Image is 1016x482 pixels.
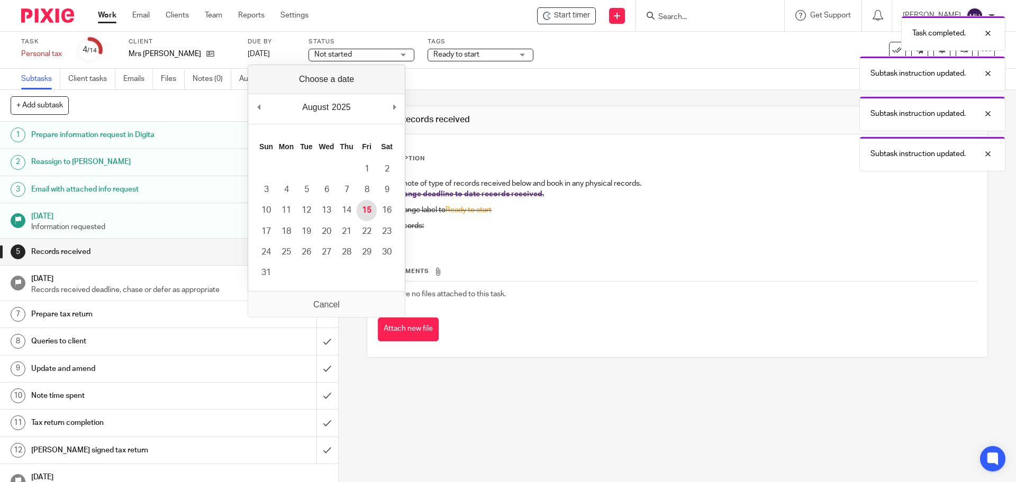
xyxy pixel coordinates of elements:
[330,99,352,115] div: 2025
[296,200,316,221] button: 12
[31,442,214,458] h1: [PERSON_NAME] signed tax return
[357,200,377,221] button: 15
[357,221,377,242] button: 22
[337,221,357,242] button: 21
[31,285,328,295] p: Records received deadline, chase or defer as appropriate
[129,49,201,59] p: Mrs [PERSON_NAME]
[11,334,25,349] div: 8
[377,159,397,179] button: 2
[11,361,25,376] div: 9
[31,222,328,232] p: Information requested
[276,179,296,200] button: 4
[870,68,966,79] p: Subtask instruction updated.
[279,142,294,151] abbr: Monday
[446,206,492,214] span: Ready to start
[21,8,74,23] img: Pixie
[11,155,25,170] div: 2
[87,48,97,53] small: /14
[83,44,97,56] div: 4
[166,10,189,21] a: Clients
[98,10,116,21] a: Work
[357,179,377,200] button: 8
[316,221,337,242] button: 20
[357,159,377,179] button: 1
[378,317,439,341] button: Attach new file
[256,242,276,262] button: 24
[300,142,313,151] abbr: Tuesday
[11,96,69,114] button: + Add subtask
[394,190,544,198] span: Change deadline to date records received.
[193,69,231,89] a: Notes (0)
[337,242,357,262] button: 28
[68,69,115,89] a: Client tasks
[870,149,966,159] p: Subtask instruction updated.
[394,205,976,215] p: Change label to
[319,142,334,151] abbr: Wednesday
[296,221,316,242] button: 19
[309,38,414,46] label: Status
[31,127,214,143] h1: Prepare information request in Digita
[966,7,983,24] img: svg%3E
[337,200,357,221] button: 14
[362,142,371,151] abbr: Friday
[205,10,222,21] a: Team
[296,179,316,200] button: 5
[239,69,280,89] a: Audit logs
[31,154,214,170] h1: Reassign to [PERSON_NAME]
[31,244,214,260] h1: Records received
[428,38,533,46] label: Tags
[377,179,397,200] button: 9
[256,262,276,283] button: 31
[276,242,296,262] button: 25
[31,181,214,197] h1: Email with attached info request
[129,38,234,46] label: Client
[11,244,25,259] div: 5
[31,306,214,322] h1: Prepare tax return
[316,242,337,262] button: 27
[123,69,153,89] a: Emails
[31,208,328,222] h1: [DATE]
[433,51,479,58] span: Ready to start
[253,99,264,115] button: Previous Month
[296,242,316,262] button: 26
[337,179,357,200] button: 7
[259,142,273,151] abbr: Sunday
[357,242,377,262] button: 29
[132,10,150,21] a: Email
[381,142,393,151] abbr: Saturday
[912,28,966,39] p: Task completed.
[31,388,214,404] h1: Note time spent
[377,221,397,242] button: 23
[280,10,309,21] a: Settings
[248,38,295,46] label: Due by
[21,49,63,59] div: Personal tax
[389,99,400,115] button: Next Month
[238,10,265,21] a: Reports
[378,290,506,298] span: There are no files attached to this task.
[340,142,353,151] abbr: Thursday
[248,50,270,58] span: [DATE]
[11,443,25,458] div: 12
[31,415,214,431] h1: Tax return completion
[276,200,296,221] button: 11
[316,179,337,200] button: 6
[31,333,214,349] h1: Queries to client
[11,128,25,142] div: 1
[377,200,397,221] button: 16
[21,38,63,46] label: Task
[256,179,276,200] button: 3
[21,69,60,89] a: Subtasks
[314,51,352,58] span: Not started
[11,307,25,322] div: 7
[276,221,296,242] button: 18
[256,221,276,242] button: 17
[11,388,25,403] div: 10
[31,361,214,377] h1: Update and amend
[161,69,185,89] a: Files
[316,200,337,221] button: 13
[256,200,276,221] button: 10
[31,271,328,284] h1: [DATE]
[301,99,330,115] div: August
[870,108,966,119] p: Subtask instruction updated.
